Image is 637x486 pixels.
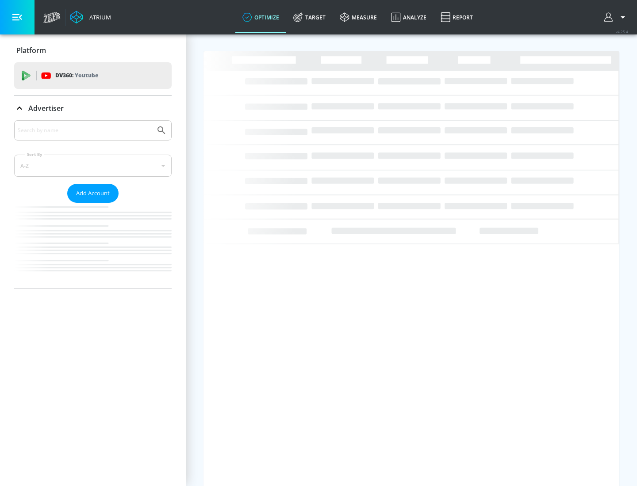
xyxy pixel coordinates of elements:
p: Platform [16,46,46,55]
button: Add Account [67,184,119,203]
a: Report [434,1,480,33]
div: Platform [14,38,172,63]
input: Search by name [18,125,152,136]
p: Advertiser [28,103,64,113]
a: optimize [235,1,286,33]
span: v 4.25.4 [616,29,628,34]
span: Add Account [76,188,110,198]
div: DV360: Youtube [14,62,172,89]
div: Atrium [86,13,111,21]
div: A-Z [14,155,172,177]
label: Sort By [25,152,44,157]
nav: list of Advertiser [14,203,172,289]
p: DV360: [55,71,98,80]
div: Advertiser [14,120,172,289]
a: Target [286,1,333,33]
a: measure [333,1,384,33]
a: Atrium [70,11,111,24]
a: Analyze [384,1,434,33]
div: Advertiser [14,96,172,121]
p: Youtube [75,71,98,80]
